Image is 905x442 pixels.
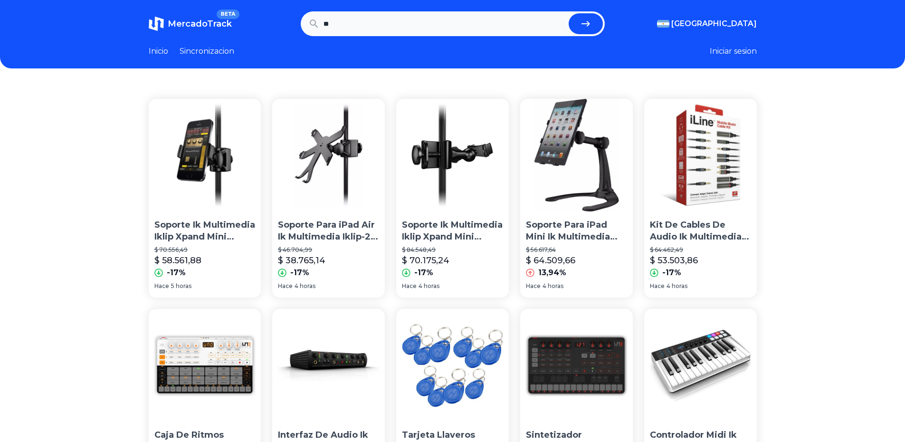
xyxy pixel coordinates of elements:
[180,46,234,57] a: Sincronizacion
[167,267,186,279] p: -17%
[520,309,633,422] img: Sintetizador Analogico Ik Multimedia Uno Synth Palermo
[667,282,687,290] span: 4 horas
[171,282,191,290] span: 5 horas
[402,254,449,267] p: $ 70.175,24
[650,246,751,254] p: $ 64.462,49
[644,99,757,211] img: Kit De Cables De Audio Ik Multimedia Iline - Oddity
[538,267,566,279] p: 13,94%
[650,282,665,290] span: Hace
[278,282,293,290] span: Hace
[272,99,385,298] a: Soporte Para iPad Air Ik Multimedia Iklip-2 - OdditySoporte Para iPad Air Ik Multimedia Iklip-2 -...
[149,16,232,31] a: MercadoTrackBETA
[526,282,541,290] span: Hace
[278,254,325,267] p: $ 38.765,14
[149,309,261,422] img: Caja De Ritmos Híbrida Ik Multimedia Uno Drum - Oddity
[149,46,168,57] a: Inicio
[526,219,627,243] p: Soporte Para iPad Mini Ik Multimedia Iklip Stand - Oddity
[662,267,681,279] p: -17%
[543,282,563,290] span: 4 horas
[168,19,232,29] span: MercadoTrack
[278,219,379,243] p: Soporte Para iPad Air Ik Multimedia Iklip-2 - Oddity
[671,18,757,29] span: [GEOGRAPHIC_DATA]
[154,219,256,243] p: Soporte Ik Multimedia Iklip Xpand Mini iPhone iPod Y Smartphones - Oddity
[154,254,201,267] p: $ 58.561,88
[278,246,379,254] p: $ 46.704,99
[396,99,509,298] a: Soporte Ik Multimedia Iklip Xpand Mini iPhone iPod Y Smartphones - CuotasSoporte Ik Multimedia Ik...
[526,246,627,254] p: $ 56.617,64
[402,246,503,254] p: $ 84.548,49
[149,99,261,211] img: Soporte Ik Multimedia Iklip Xpand Mini iPhone iPod Y Smartphones - Oddity
[396,309,509,422] img: Tarjeta Llaveros Control De Accesos X10 Unidades Rfid Ik
[149,99,261,298] a: Soporte Ik Multimedia Iklip Xpand Mini iPhone iPod Y Smartphones - OdditySoporte Ik Multimedia Ik...
[402,219,503,243] p: Soporte Ik Multimedia Iklip Xpand Mini iPhone iPod Y Smartphones - Cuotas
[154,282,169,290] span: Hace
[644,99,757,298] a: Kit De Cables De Audio Ik Multimedia Iline - OddityKit De Cables De Audio Ik Multimedia Iline - O...
[290,267,309,279] p: -17%
[414,267,433,279] p: -17%
[650,254,698,267] p: $ 53.503,86
[710,46,757,57] button: Iniciar sesion
[272,99,385,211] img: Soporte Para iPad Air Ik Multimedia Iklip-2 - Oddity
[149,16,164,31] img: MercadoTrack
[650,219,751,243] p: Kit De Cables De Audio Ik Multimedia Iline - Oddity
[520,99,633,298] a: Soporte Para iPad Mini Ik Multimedia Iklip Stand - OdditySoporte Para iPad Mini Ik Multimedia Ikl...
[295,282,315,290] span: 4 horas
[419,282,439,290] span: 4 horas
[520,99,633,211] img: Soporte Para iPad Mini Ik Multimedia Iklip Stand - Oddity
[402,282,417,290] span: Hace
[272,309,385,422] img: Interfaz De Audio Ik Multimedia Axe I/o - Oddity
[657,18,757,29] button: [GEOGRAPHIC_DATA]
[657,20,669,28] img: Argentina
[526,254,575,267] p: $ 64.509,66
[217,10,239,19] span: BETA
[396,99,509,211] img: Soporte Ik Multimedia Iklip Xpand Mini iPhone iPod Y Smartphones - Cuotas
[154,246,256,254] p: $ 70.556,49
[644,309,757,422] img: Controlador Midi Ik Multimedia Irig Keys I/o 25 - Oddity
